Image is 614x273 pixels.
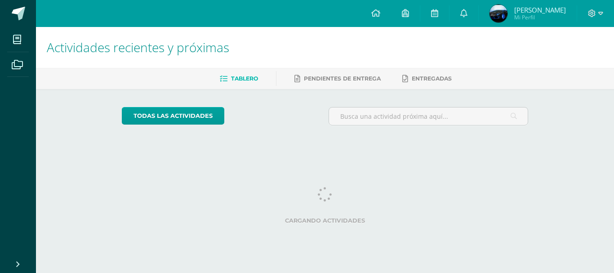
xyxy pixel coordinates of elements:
[122,217,529,224] label: Cargando actividades
[304,75,381,82] span: Pendientes de entrega
[220,72,258,86] a: Tablero
[514,5,566,14] span: [PERSON_NAME]
[47,39,229,56] span: Actividades recientes y próximas
[514,13,566,21] span: Mi Perfil
[231,75,258,82] span: Tablero
[402,72,452,86] a: Entregadas
[122,107,224,125] a: todas las Actividades
[294,72,381,86] a: Pendientes de entrega
[412,75,452,82] span: Entregadas
[329,107,528,125] input: Busca una actividad próxima aquí...
[489,4,507,22] img: 02a5f9f54c7fb86c9517f3725941b99c.png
